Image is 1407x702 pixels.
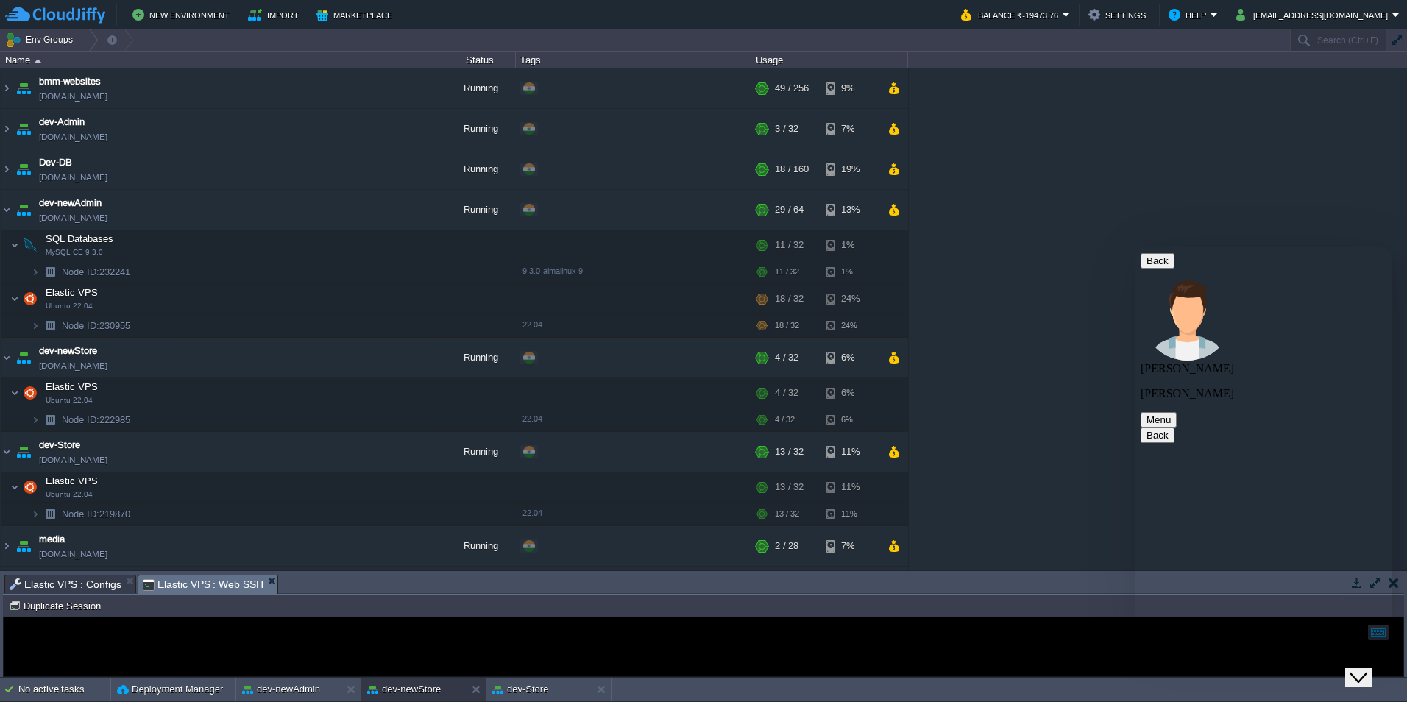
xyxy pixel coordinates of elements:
button: dev-newStore [367,682,441,697]
img: AMDAwAAAACH5BAEAAAAALAAAAAABAAEAAAICRAEAOw== [35,59,41,63]
span: [DOMAIN_NAME] [39,453,107,467]
button: Deployment Manager [117,682,223,697]
a: Elastic VPSUbuntu 22.04 [44,381,100,392]
img: AMDAwAAAACH5BAEAAAAALAAAAAABAAEAAAICRAEAOw== [20,284,40,313]
button: dev-Store [492,682,548,697]
div: 11% [826,432,874,472]
span: 22.04 [522,320,542,329]
img: AMDAwAAAACH5BAEAAAAALAAAAAABAAEAAAICRAEAOw== [40,408,60,431]
span: Elastic VPS : Web SSH [143,575,264,594]
img: AMDAwAAAACH5BAEAAAAALAAAAAABAAEAAAICRAEAOw== [31,260,40,283]
a: Node ID:219870 [60,508,132,520]
img: AMDAwAAAACH5BAEAAAAALAAAAAABAAEAAAICRAEAOw== [1,338,13,377]
iframe: chat widget [1135,247,1392,630]
div: Running [442,567,516,606]
div: 29 / 64 [775,190,804,230]
div: 24% [826,314,874,337]
span: Dev-DB [39,155,72,170]
div: 7% [826,109,874,149]
img: AMDAwAAAACH5BAEAAAAALAAAAAABAAEAAAICRAEAOw== [10,472,19,502]
a: dev-Admin [39,115,85,130]
button: Import [248,6,303,24]
div: 4 / 32 [775,408,795,431]
span: 9.3.0-almalinux-9 [522,266,583,275]
div: 2 / 28 [775,526,798,566]
span: MySQL CE 9.3.0 [46,248,103,257]
a: Node ID:222985 [60,414,132,426]
span: [DOMAIN_NAME] [39,170,107,185]
img: AMDAwAAAACH5BAEAAAAALAAAAAABAAEAAAICRAEAOw== [40,260,60,283]
img: AMDAwAAAACH5BAEAAAAALAAAAAABAAEAAAICRAEAOw== [40,314,60,337]
div: 11% [826,503,874,525]
button: Env Groups [5,29,78,50]
div: 6% [826,338,874,377]
div: Tags [517,52,751,68]
img: AMDAwAAAACH5BAEAAAAALAAAAAABAAEAAAICRAEAOw== [10,284,19,313]
div: 11 / 32 [775,260,799,283]
div: 4 / 32 [775,378,798,408]
img: AMDAwAAAACH5BAEAAAAALAAAAAABAAEAAAICRAEAOw== [10,378,19,408]
img: AMDAwAAAACH5BAEAAAAALAAAAAABAAEAAAICRAEAOw== [1,149,13,189]
span: Elastic VPS [44,475,100,487]
div: Name [1,52,442,68]
button: New Environment [132,6,234,24]
span: 22.04 [522,414,542,423]
span: Node ID: [62,508,99,520]
a: bmm-websites [39,74,101,89]
img: AMDAwAAAACH5BAEAAAAALAAAAAABAAEAAAICRAEAOw== [13,149,34,189]
img: AMDAwAAAACH5BAEAAAAALAAAAAABAAEAAAICRAEAOw== [40,503,60,525]
img: AMDAwAAAACH5BAEAAAAALAAAAAABAAEAAAICRAEAOw== [31,503,40,525]
div: 13 / 32 [775,503,799,525]
img: AMDAwAAAACH5BAEAAAAALAAAAAABAAEAAAICRAEAOw== [13,567,34,606]
div: 11 / 32 [775,230,804,260]
span: [DOMAIN_NAME] [39,210,107,225]
img: AMDAwAAAACH5BAEAAAAALAAAAAABAAEAAAICRAEAOw== [1,109,13,149]
div: 6 / 32 [775,567,798,606]
div: Running [442,526,516,566]
button: [EMAIL_ADDRESS][DOMAIN_NAME] [1236,6,1392,24]
div: 1% [826,260,874,283]
span: SQL Databases [44,233,116,245]
span: Ubuntu 22.04 [46,302,93,311]
div: 13 / 32 [775,472,804,502]
img: AMDAwAAAACH5BAEAAAAALAAAAAABAAEAAAICRAEAOw== [1,432,13,472]
span: [DOMAIN_NAME] [39,130,107,144]
a: dev-newAdmin [39,196,102,210]
a: Elastic VPSUbuntu 22.04 [44,475,100,486]
span: media [39,532,65,547]
div: 3 / 32 [775,109,798,149]
a: Elastic VPSUbuntu 22.04 [44,287,100,298]
span: 222985 [60,414,132,426]
span: Elastic VPS [44,286,100,299]
img: AMDAwAAAACH5BAEAAAAALAAAAAABAAEAAAICRAEAOw== [20,472,40,502]
a: dev-Store [39,438,80,453]
button: Marketplace [316,6,397,24]
button: dev-newAdmin [242,682,320,697]
span: Node ID: [62,414,99,425]
img: AMDAwAAAACH5BAEAAAAALAAAAAABAAEAAAICRAEAOw== [13,432,34,472]
button: Duplicate Session [9,599,105,612]
span: Elastic VPS : Configs [10,575,121,593]
div: Running [442,432,516,472]
img: AMDAwAAAACH5BAEAAAAALAAAAAABAAEAAAICRAEAOw== [13,338,34,377]
a: dev-newStore [39,344,97,358]
div: 18 / 160 [775,149,809,189]
button: Help [1169,6,1211,24]
div: Usage [752,52,907,68]
div: 9% [826,68,874,108]
span: 232241 [60,266,132,278]
div: 1% [826,230,874,260]
img: AMDAwAAAACH5BAEAAAAALAAAAAABAAEAAAICRAEAOw== [13,190,34,230]
div: 6% [826,408,874,431]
